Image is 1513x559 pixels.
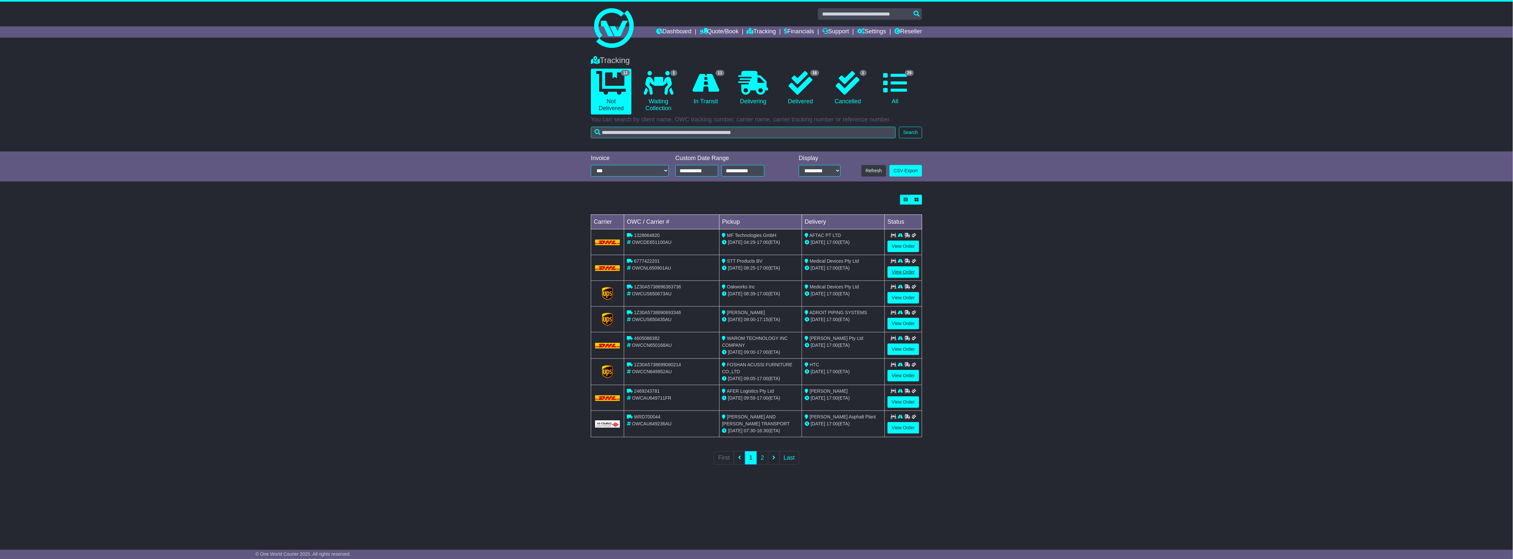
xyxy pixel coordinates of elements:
span: Oakworks Inc [727,284,755,289]
a: View Order [887,344,919,355]
td: Status [885,215,922,229]
span: OWCDE651100AU [632,240,672,245]
span: [DATE] [728,376,743,381]
div: - (ETA) [722,290,799,297]
a: Tracking [747,26,776,38]
span: 17:00 [826,240,838,245]
td: Delivery [802,215,885,229]
a: 2 [756,451,768,465]
span: WAROM TECHNOLOGY INC COMPANY [722,336,788,348]
a: Last [779,451,799,465]
span: 17:00 [826,317,838,322]
a: 29 All [875,69,916,108]
div: - (ETA) [722,265,799,272]
td: Pickup [719,215,802,229]
div: Custom Date Range [675,155,781,162]
span: 08:39 [744,291,756,296]
span: 17:15 [757,317,768,322]
span: FOSHAN ACUSSI FURNITURE CO.,LTD [722,362,792,374]
a: Quote/Book [700,26,739,38]
div: (ETA) [805,368,882,375]
a: 1 [745,451,757,465]
span: 04:29 [744,240,756,245]
p: You can search by client name, OWC tracking number, carrier name, carrier tracking number or refe... [591,116,922,123]
div: (ETA) [805,342,882,349]
a: Settings [857,26,886,38]
span: 09:05 [744,376,756,381]
span: WRD700044 [634,414,660,419]
span: © One World Courier 2025. All rights reserved. [255,551,351,557]
span: STT Products BV [727,258,763,264]
div: Invoice [591,155,669,162]
span: 16:30 [757,428,768,433]
span: 09:59 [744,395,756,401]
a: View Order [887,318,919,329]
span: 16 [810,70,819,76]
span: [DATE] [728,349,743,355]
a: CSV Export [889,165,922,177]
span: AFTAC PT LTD [810,233,841,238]
span: OWCNL650901AU [632,265,671,271]
span: [DATE] [811,265,825,271]
img: DHL.png [595,395,620,401]
span: 12 [621,70,630,76]
a: Dashboard [656,26,692,38]
span: 1328664820 [634,233,660,238]
span: [DATE] [811,343,825,348]
span: 6777422201 [634,258,660,264]
td: Carrier [591,215,624,229]
span: [DATE] [811,291,825,296]
a: Support [822,26,849,38]
span: Medical Devices Pty Ltd [810,284,859,289]
span: OWCCN649852AU [632,369,672,374]
span: [DATE] [811,395,825,401]
span: MF Technologies GmbH [727,233,777,238]
span: [PERSON_NAME] Asphalt Plant [810,414,876,419]
span: [DATE] [728,395,743,401]
span: 17:00 [826,343,838,348]
span: OWCAU649236AU [632,421,672,426]
span: 1 [670,70,677,76]
span: 2469243781 [634,388,660,394]
span: OWCCN650168AU [632,343,672,348]
span: [PERSON_NAME] [810,388,848,394]
a: Reseller [894,26,922,38]
button: Search [899,127,922,138]
span: AFER Logistics Pty Ltd [727,388,774,394]
span: 4605086382 [634,336,660,341]
a: View Order [887,266,919,278]
span: Medical Devices Pty Ltd [810,258,859,264]
span: 17:00 [757,291,768,296]
img: DHL.png [595,240,620,245]
img: GetCarrierServiceLogo [595,420,620,428]
div: - (ETA) [722,395,799,402]
a: View Order [887,370,919,381]
span: [DATE] [728,291,743,296]
a: View Order [887,241,919,252]
span: 07:30 [744,428,756,433]
span: 17:00 [757,265,768,271]
a: Financials [784,26,814,38]
span: 17:00 [826,369,838,374]
span: [PERSON_NAME] AND [PERSON_NAME] TRANSPORT [722,414,790,426]
span: 1Z30A5738690693346 [634,310,681,315]
span: [DATE] [728,428,743,433]
span: 08:25 [744,265,756,271]
span: [DATE] [811,240,825,245]
a: 1 Cancelled [827,69,868,108]
a: View Order [887,422,919,434]
a: 11 In Transit [686,69,726,108]
span: [DATE] [811,317,825,322]
a: View Order [887,396,919,408]
img: GetCarrierServiceLogo [602,365,613,378]
span: [PERSON_NAME] [727,310,765,315]
span: 17:00 [757,349,768,355]
a: 12 Not Delivered [591,69,631,115]
span: OWCAU649711FR [632,395,671,401]
span: 1Z30A5738696363736 [634,284,681,289]
div: - (ETA) [722,349,799,356]
a: 1 Waiting Collection [638,69,679,115]
span: 11 [716,70,724,76]
span: [PERSON_NAME] Pty Ltd [810,336,863,341]
div: (ETA) [805,239,882,246]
